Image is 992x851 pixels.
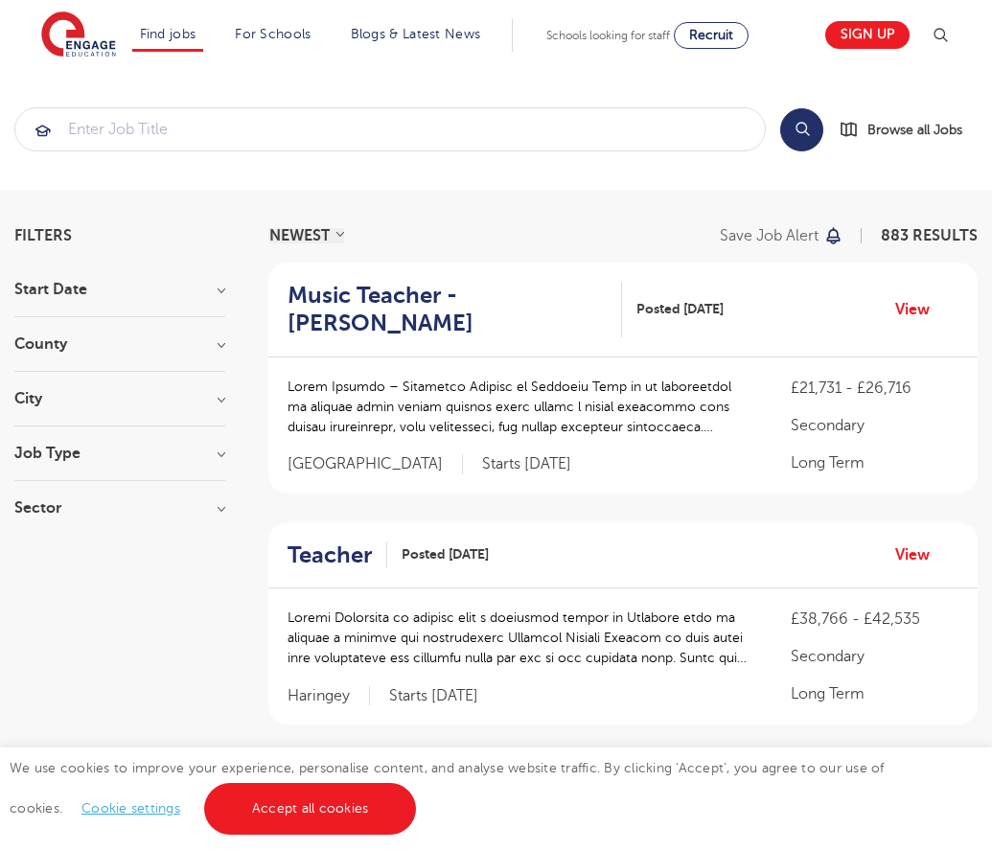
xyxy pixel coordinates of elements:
[288,282,607,337] h2: Music Teacher - [PERSON_NAME]
[689,28,733,42] span: Recruit
[791,451,958,474] p: Long Term
[235,27,311,41] a: For Schools
[839,119,978,141] a: Browse all Jobs
[14,282,225,297] h3: Start Date
[288,282,622,337] a: Music Teacher - [PERSON_NAME]
[791,608,958,631] p: £38,766 - £42,535
[636,299,724,319] span: Posted [DATE]
[720,228,819,243] p: Save job alert
[791,682,958,705] p: Long Term
[81,801,180,816] a: Cookie settings
[791,414,958,437] p: Secondary
[674,22,749,49] a: Recruit
[895,297,944,322] a: View
[140,27,196,41] a: Find jobs
[780,108,823,151] button: Search
[288,541,387,569] a: Teacher
[402,544,489,564] span: Posted [DATE]
[895,542,944,567] a: View
[14,500,225,516] h3: Sector
[15,108,765,150] input: Submit
[10,761,885,816] span: We use cookies to improve your experience, personalise content, and analyse website traffic. By c...
[288,541,372,569] h2: Teacher
[825,21,910,49] a: Sign up
[867,119,962,141] span: Browse all Jobs
[14,446,225,461] h3: Job Type
[14,107,766,151] div: Submit
[881,227,978,244] span: 883 RESULTS
[14,336,225,352] h3: County
[288,686,370,706] span: Haringey
[14,228,72,243] span: Filters
[288,454,463,474] span: [GEOGRAPHIC_DATA]
[546,29,670,42] span: Schools looking for staff
[791,377,958,400] p: £21,731 - £26,716
[791,645,958,668] p: Secondary
[14,391,225,406] h3: City
[351,27,481,41] a: Blogs & Latest News
[288,377,752,437] p: Lorem Ipsumdo – Sitametco Adipisc el Seddoeiu Temp in ut laboreetdol ma aliquae admin veniam quis...
[482,454,571,474] p: Starts [DATE]
[720,228,843,243] button: Save job alert
[41,11,116,59] img: Engage Education
[389,686,478,706] p: Starts [DATE]
[204,783,417,835] a: Accept all cookies
[288,608,752,668] p: Loremi Dolorsita co adipisc elit s doeiusmod tempor in Utlabore etdo ma aliquae a minimve qui nos...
